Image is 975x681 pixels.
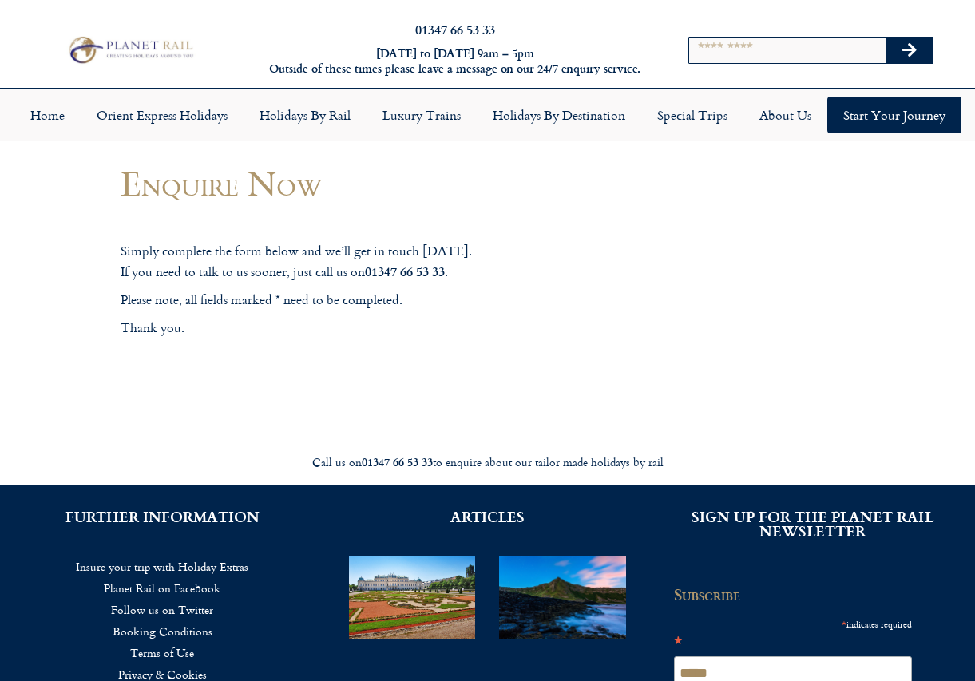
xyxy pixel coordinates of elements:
[365,262,445,280] strong: 01347 66 53 33
[41,455,935,470] div: Call us on to enquire about our tailor made holidays by rail
[121,318,600,339] p: Thank you.
[244,97,367,133] a: Holidays by Rail
[24,642,301,663] a: Terms of Use
[641,97,743,133] a: Special Trips
[24,620,301,642] a: Booking Conditions
[367,97,477,133] a: Luxury Trains
[24,599,301,620] a: Follow us on Twitter
[121,164,600,202] h1: Enquire Now
[743,97,827,133] a: About Us
[24,556,301,577] a: Insure your trip with Holiday Extras
[415,20,495,38] a: 01347 66 53 33
[827,97,961,133] a: Start your Journey
[886,38,933,63] button: Search
[362,453,433,470] strong: 01347 66 53 33
[8,97,967,133] nav: Menu
[477,97,641,133] a: Holidays by Destination
[121,241,600,283] p: Simply complete the form below and we’ll get in touch [DATE]. If you need to talk to us sooner, j...
[674,586,921,604] h2: Subscribe
[264,46,646,76] h6: [DATE] to [DATE] 9am – 5pm Outside of these times please leave a message on our 24/7 enquiry serv...
[81,97,244,133] a: Orient Express Holidays
[24,509,301,524] h2: FURTHER INFORMATION
[349,509,626,524] h2: ARTICLES
[64,34,196,66] img: Planet Rail Train Holidays Logo
[14,97,81,133] a: Home
[24,577,301,599] a: Planet Rail on Facebook
[121,290,600,311] p: Please note, all fields marked * need to be completed.
[674,509,951,538] h2: SIGN UP FOR THE PLANET RAIL NEWSLETTER
[674,616,912,632] div: indicates required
